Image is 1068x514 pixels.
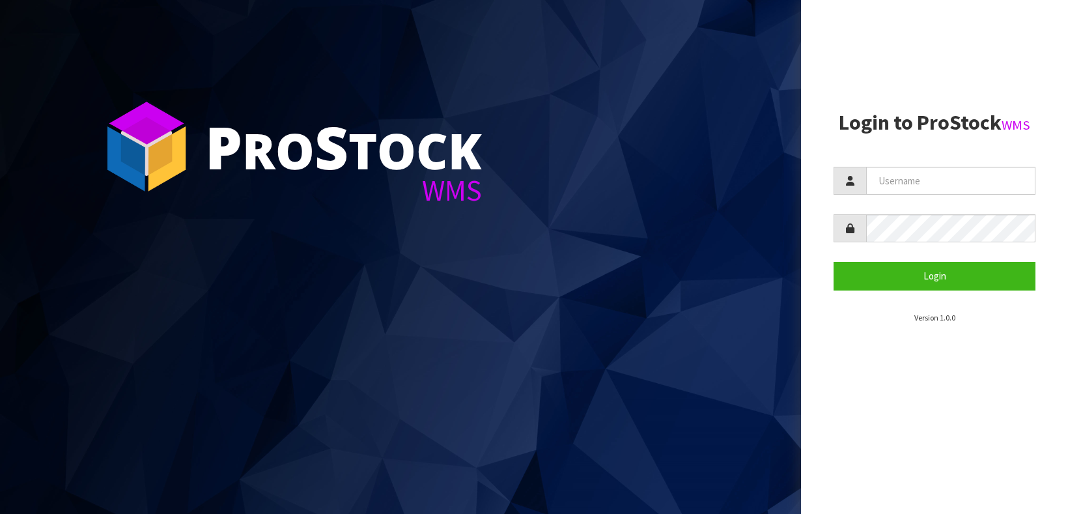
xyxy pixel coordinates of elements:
[205,107,242,186] span: P
[205,176,482,205] div: WMS
[834,262,1035,290] button: Login
[205,117,482,176] div: ro tock
[834,111,1035,134] h2: Login to ProStock
[98,98,195,195] img: ProStock Cube
[914,313,955,322] small: Version 1.0.0
[866,167,1035,195] input: Username
[1002,117,1030,134] small: WMS
[315,107,348,186] span: S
